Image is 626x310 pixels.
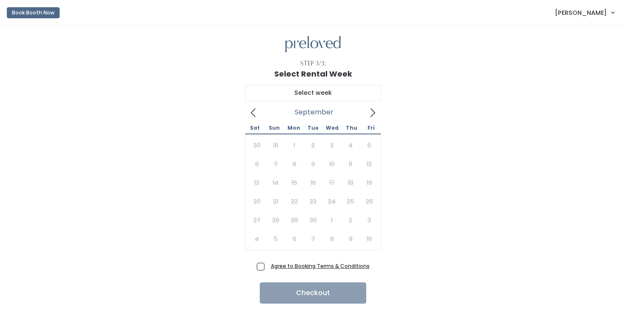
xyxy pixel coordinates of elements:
[546,3,623,22] a: [PERSON_NAME]
[245,85,381,101] input: Select week
[285,36,341,53] img: preloved logo
[362,125,381,131] span: Fri
[300,59,326,68] div: Step 3/3:
[260,282,366,304] button: Checkout
[7,3,60,22] a: Book Booth Now
[555,8,607,17] span: [PERSON_NAME]
[245,125,264,131] span: Sat
[7,7,60,18] button: Book Booth Now
[264,125,284,131] span: Sun
[271,262,370,270] a: Agree to Booking Terms & Conditions
[274,70,352,78] h1: Select Rental Week
[303,125,322,131] span: Tue
[295,111,333,114] span: September
[284,125,303,131] span: Mon
[342,125,361,131] span: Thu
[323,125,342,131] span: Wed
